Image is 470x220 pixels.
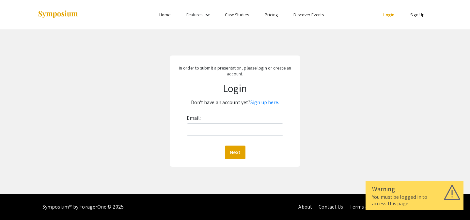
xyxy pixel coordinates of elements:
h1: Login [174,82,295,94]
a: Sign up here. [250,99,279,106]
a: Sign Up [410,12,425,18]
p: Don't have an account yet? [174,97,295,108]
a: Pricing [265,12,278,18]
a: About [298,203,312,210]
a: Terms of Service [350,203,387,210]
div: You must be logged in to access this page. [372,194,457,207]
a: Contact Us [319,203,343,210]
div: Symposium™ by ForagerOne © 2025 [42,194,124,220]
label: Email: [187,113,201,123]
button: Next [225,146,245,159]
div: Warning [372,184,457,194]
a: Login [383,12,395,18]
img: Symposium by ForagerOne [38,10,78,19]
a: Discover Events [293,12,324,18]
p: In order to submit a presentation, please login or create an account. [174,65,295,77]
a: Features [186,12,203,18]
mat-icon: Expand Features list [204,11,211,19]
a: Case Studies [225,12,249,18]
a: Home [159,12,170,18]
